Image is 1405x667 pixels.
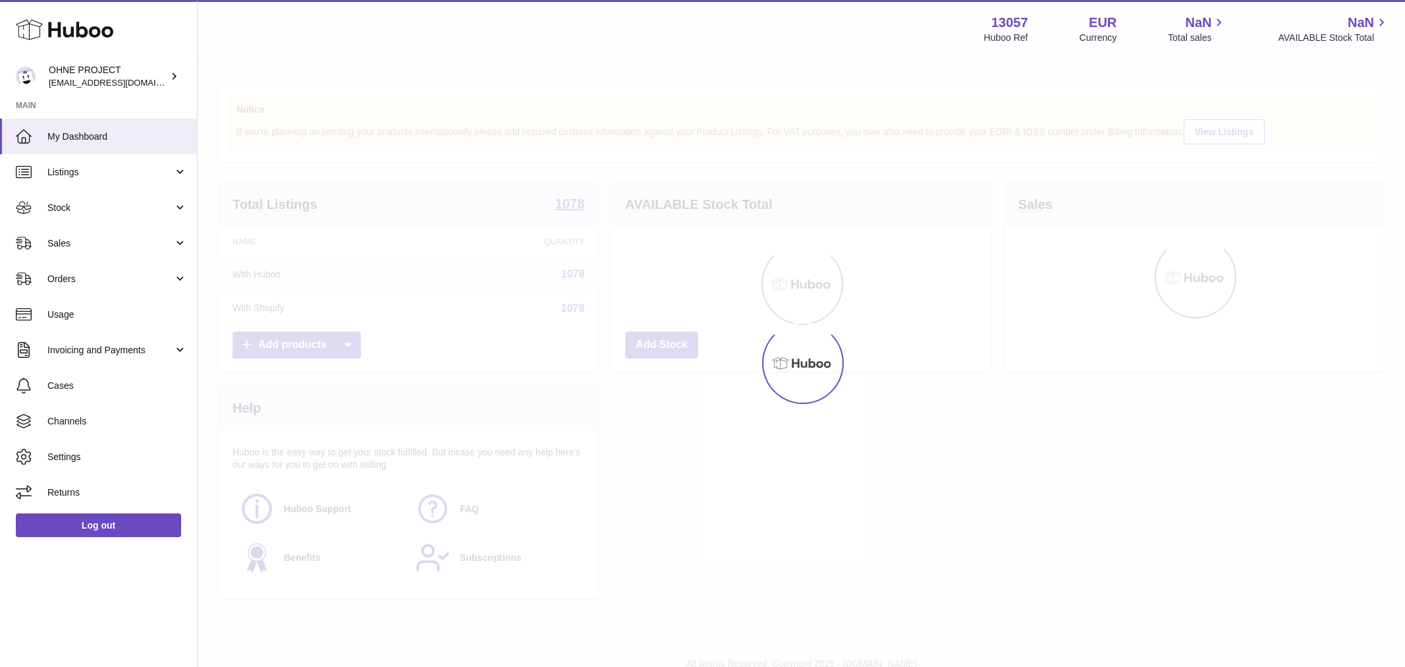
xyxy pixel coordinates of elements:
strong: EUR [1089,14,1116,32]
div: OHNE PROJECT [49,64,167,89]
span: AVAILABLE Stock Total [1278,32,1389,44]
span: Total sales [1168,32,1226,44]
span: Stock [47,202,173,214]
span: Returns [47,486,187,499]
a: Log out [16,513,181,537]
span: NaN [1348,14,1374,32]
div: Huboo Ref [984,32,1028,44]
span: NaN [1185,14,1211,32]
span: Orders [47,273,173,285]
span: Sales [47,237,173,250]
span: Settings [47,451,187,463]
span: [EMAIL_ADDRESS][DOMAIN_NAME] [49,77,194,88]
span: Cases [47,380,187,392]
span: Usage [47,308,187,321]
strong: 13057 [991,14,1028,32]
div: Currency [1080,32,1117,44]
a: NaN Total sales [1168,14,1226,44]
img: internalAdmin-13057@internal.huboo.com [16,67,36,86]
a: NaN AVAILABLE Stock Total [1278,14,1389,44]
span: Channels [47,415,187,428]
span: Listings [47,166,173,179]
span: My Dashboard [47,130,187,143]
span: Invoicing and Payments [47,344,173,357]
